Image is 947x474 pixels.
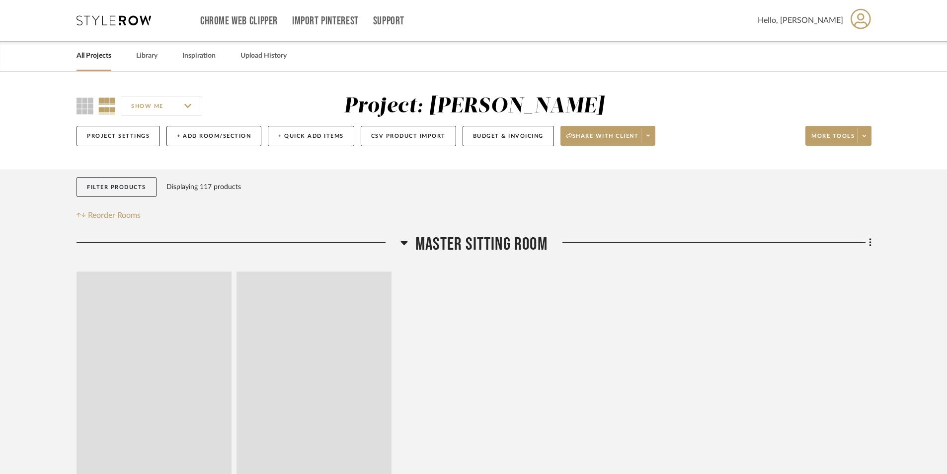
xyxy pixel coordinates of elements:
[566,132,639,147] span: Share with client
[560,126,656,146] button: Share with client
[373,17,404,25] a: Support
[88,209,141,221] span: Reorder Rooms
[463,126,554,146] button: Budget & Invoicing
[292,17,359,25] a: Import Pinterest
[77,49,111,63] a: All Projects
[805,126,871,146] button: More tools
[77,177,157,197] button: Filter Products
[77,209,141,221] button: Reorder Rooms
[136,49,158,63] a: Library
[361,126,456,146] button: CSV Product Import
[200,17,278,25] a: Chrome Web Clipper
[240,49,287,63] a: Upload History
[166,126,261,146] button: + Add Room/Section
[182,49,216,63] a: Inspiration
[268,126,354,146] button: + Quick Add Items
[811,132,855,147] span: More tools
[344,96,604,117] div: Project: [PERSON_NAME]
[758,14,843,26] span: Hello, [PERSON_NAME]
[77,126,160,146] button: Project Settings
[166,177,241,197] div: Displaying 117 products
[415,234,548,255] span: Master Sitting Room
